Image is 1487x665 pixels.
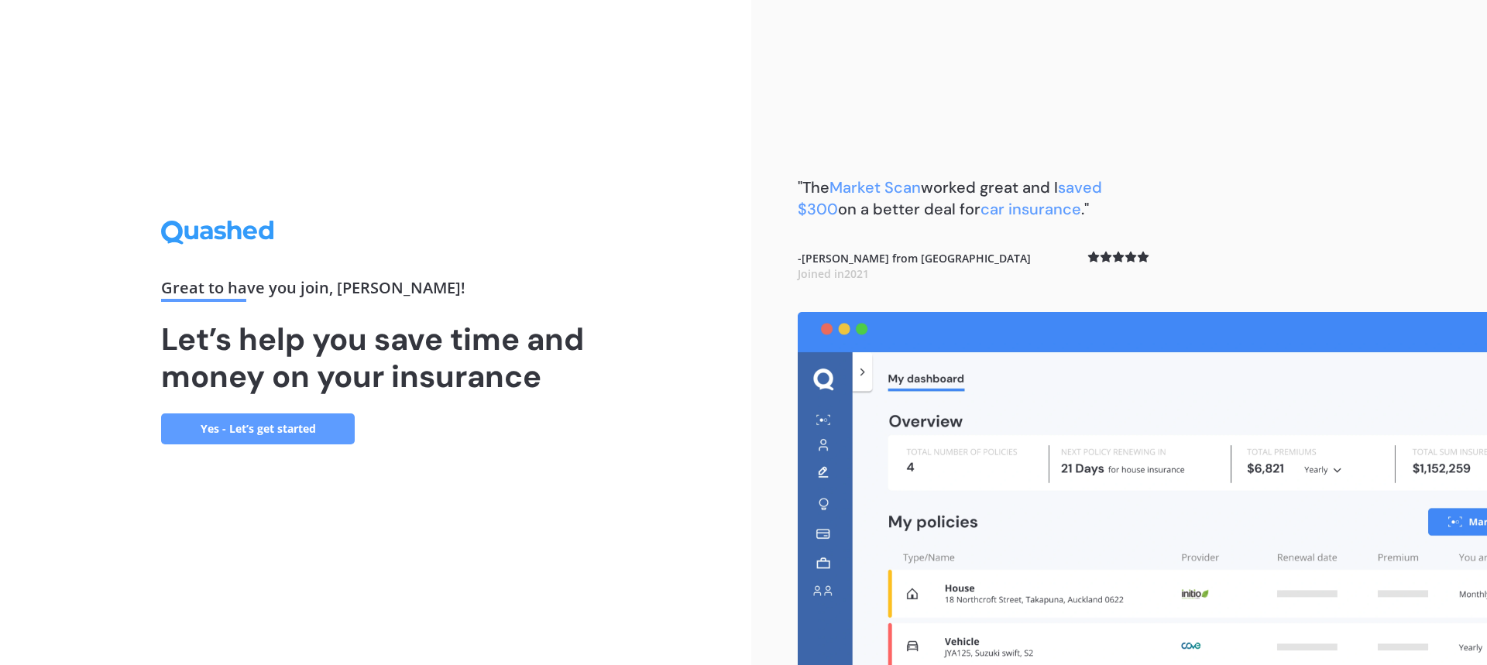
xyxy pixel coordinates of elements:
div: Great to have you join , [PERSON_NAME] ! [161,280,590,302]
span: Market Scan [829,177,921,197]
img: dashboard.webp [798,312,1487,665]
a: Yes - Let’s get started [161,413,355,444]
b: "The worked great and I on a better deal for ." [798,177,1102,219]
b: - [PERSON_NAME] from [GEOGRAPHIC_DATA] [798,251,1031,281]
h1: Let’s help you save time and money on your insurance [161,321,590,395]
span: saved $300 [798,177,1102,219]
span: Joined in 2021 [798,266,869,281]
span: car insurance [980,199,1081,219]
